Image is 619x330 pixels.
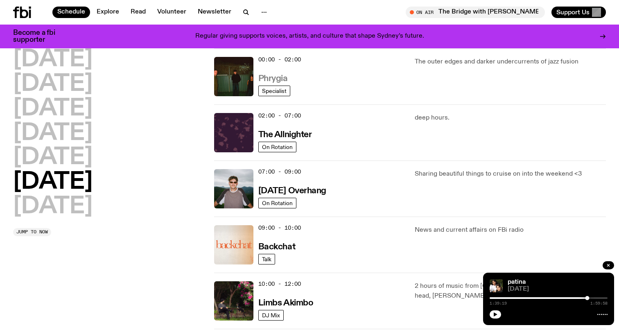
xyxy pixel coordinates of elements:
a: DJ Mix [258,310,284,321]
p: Sharing beautiful things to cruise on into the weekend <3 [415,169,606,179]
button: [DATE] [13,171,93,194]
h3: [DATE] Overhang [258,187,326,195]
img: Jackson sits at an outdoor table, legs crossed and gazing at a black and brown dog also sitting a... [214,281,253,321]
a: Read [126,7,151,18]
span: 10:00 - 12:00 [258,280,301,288]
p: 2 hours of music from [GEOGRAPHIC_DATA]'s Moonshoe Label head, [PERSON_NAME] AKA Cousin [415,281,606,301]
a: Talk [258,254,275,264]
p: Regular giving supports voices, artists, and culture that shape Sydney’s future. [195,33,424,40]
span: Talk [262,256,271,262]
h3: Backchat [258,243,295,251]
span: 00:00 - 02:00 [258,56,301,63]
span: 09:00 - 10:00 [258,224,301,232]
span: DJ Mix [262,312,280,318]
a: On Rotation [258,198,296,208]
button: [DATE] [13,122,93,145]
h3: The Allnighter [258,131,312,139]
img: A greeny-grainy film photo of Bela, John and Bindi at night. They are standing in a backyard on g... [214,57,253,96]
span: Support Us [556,9,590,16]
a: On Rotation [258,142,296,152]
a: The Allnighter [258,129,312,139]
img: Harrie Hastings stands in front of cloud-covered sky and rolling hills. He's wearing sunglasses a... [214,169,253,208]
button: [DATE] [13,48,93,71]
a: patina [508,279,526,285]
a: [DATE] Overhang [258,185,326,195]
button: Support Us [551,7,606,18]
a: Explore [92,7,124,18]
button: On AirThe Bridge with [PERSON_NAME] [406,7,545,18]
span: Specialist [262,88,287,94]
button: [DATE] [13,73,93,96]
button: [DATE] [13,195,93,218]
a: Limbs Akimbo [258,297,314,307]
a: Newsletter [193,7,236,18]
p: News and current affairs on FBi radio [415,225,606,235]
span: Jump to now [16,230,48,234]
span: 1:59:58 [590,301,608,305]
p: deep hours. [415,113,606,123]
span: On Rotation [262,200,293,206]
span: 1:39:19 [490,301,507,305]
button: Jump to now [13,228,51,236]
a: Volunteer [152,7,191,18]
span: 02:00 - 07:00 [258,112,301,120]
h3: Phrygia [258,75,288,83]
p: The outer edges and darker undercurrents of jazz fusion [415,57,606,67]
a: Backchat [258,241,295,251]
span: [DATE] [508,286,608,292]
button: [DATE] [13,97,93,120]
h3: Become a fbi supporter [13,29,66,43]
h3: Limbs Akimbo [258,299,314,307]
button: [DATE] [13,146,93,169]
a: Specialist [258,86,290,96]
a: Schedule [52,7,90,18]
a: Phrygia [258,73,288,83]
span: On Rotation [262,144,293,150]
span: 07:00 - 09:00 [258,168,301,176]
